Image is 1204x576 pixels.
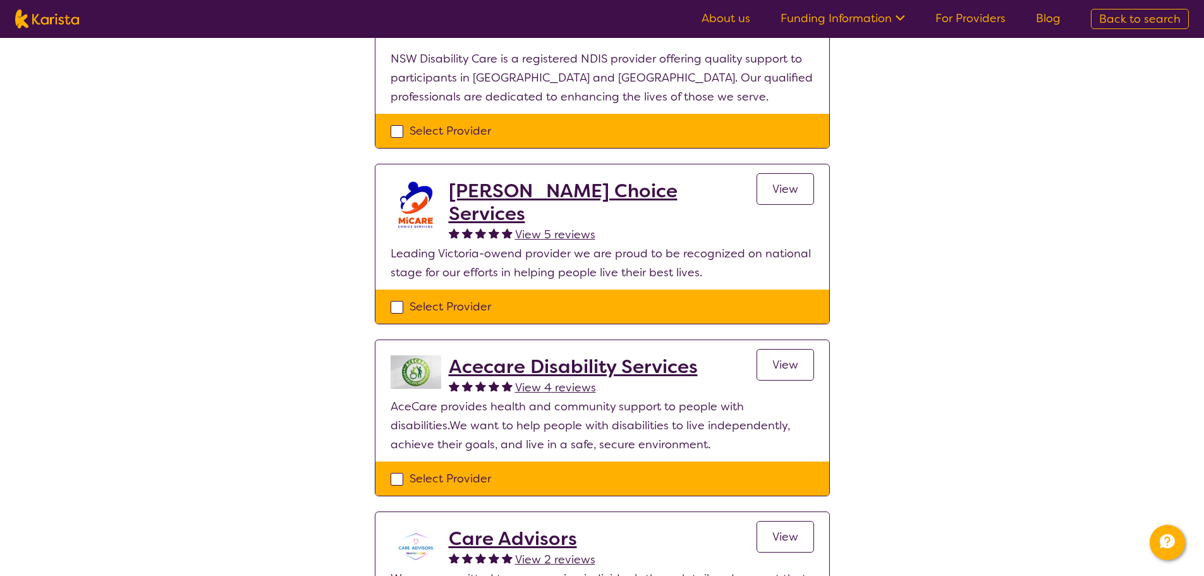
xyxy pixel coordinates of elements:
img: fullstar [449,228,459,238]
p: AceCare provides health and community support to people with disabilities.We want to help people ... [391,397,814,454]
a: View 5 reviews [515,225,595,244]
span: View 4 reviews [515,380,596,395]
img: fullstar [489,553,499,563]
span: View [772,181,798,197]
img: fullstar [475,553,486,563]
img: ygzmrtobtrewhewwniw4.jpg [391,355,441,389]
a: View [757,173,814,205]
img: fullstar [475,381,486,391]
a: View [757,521,814,553]
span: View 5 reviews [515,227,595,242]
a: Acecare Disability Services [449,355,698,378]
img: fullstar [462,553,473,563]
img: fullstar [462,228,473,238]
img: fullstar [489,381,499,391]
a: View 2 reviews [515,550,595,569]
img: Karista logo [15,9,79,28]
a: About us [702,11,750,26]
a: Care Advisors [449,527,595,550]
span: View [772,357,798,372]
p: Leading Victoria-owend provider we are proud to be recognized on national stage for our efforts i... [391,244,814,282]
a: Funding Information [781,11,905,26]
img: hzzveylctub6g19quzum.png [391,527,441,566]
span: View 2 reviews [515,552,595,567]
a: Blog [1036,11,1061,26]
img: fullstar [502,228,513,238]
img: fullstar [475,228,486,238]
p: NSW Disability Care is a registered NDIS provider offering quality support to participants in [GE... [391,49,814,106]
img: myw6lgfxjxwbmojvczhv.jpg [391,180,441,230]
span: View [772,529,798,544]
a: Back to search [1091,9,1189,29]
span: Back to search [1099,11,1181,27]
img: fullstar [502,553,513,563]
img: fullstar [449,381,459,391]
img: fullstar [502,381,513,391]
a: For Providers [935,11,1006,26]
button: Channel Menu [1150,525,1185,560]
a: View 4 reviews [515,378,596,397]
img: fullstar [449,553,459,563]
img: fullstar [489,228,499,238]
a: [PERSON_NAME] Choice Services [449,180,757,225]
a: View [757,349,814,381]
img: fullstar [462,381,473,391]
